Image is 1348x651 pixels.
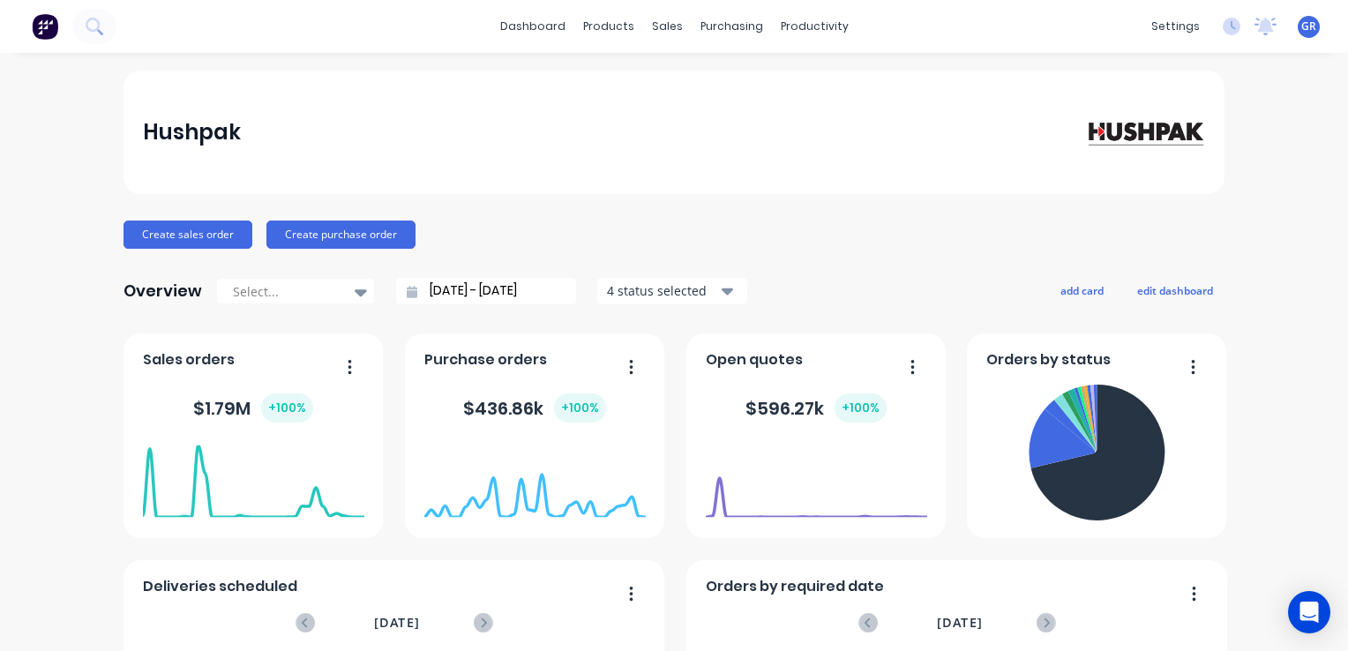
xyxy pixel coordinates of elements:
button: Create sales order [124,221,252,249]
div: productivity [772,13,857,40]
img: Factory [32,13,58,40]
button: edit dashboard [1126,279,1224,302]
span: Orders by required date [706,576,884,597]
img: Hushpak [1082,116,1205,147]
span: Deliveries scheduled [143,576,297,597]
div: Hushpak [143,115,241,150]
button: 4 status selected [597,278,747,304]
div: products [574,13,643,40]
div: $ 436.86k [463,393,606,423]
div: + 100 % [835,393,887,423]
div: purchasing [692,13,772,40]
div: sales [643,13,692,40]
span: Sales orders [143,349,235,370]
div: Open Intercom Messenger [1288,591,1330,633]
button: Create purchase order [266,221,416,249]
div: $ 1.79M [193,393,313,423]
span: Purchase orders [424,349,547,370]
div: settings [1142,13,1209,40]
div: + 100 % [554,393,606,423]
button: add card [1049,279,1115,302]
div: $ 596.27k [745,393,887,423]
div: 4 status selected [607,281,718,300]
span: GR [1301,19,1316,34]
span: [DATE] [937,613,983,632]
div: Overview [124,273,202,309]
a: dashboard [491,13,574,40]
span: Orders by status [986,349,1111,370]
span: Open quotes [706,349,803,370]
span: [DATE] [374,613,420,632]
div: + 100 % [261,393,313,423]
